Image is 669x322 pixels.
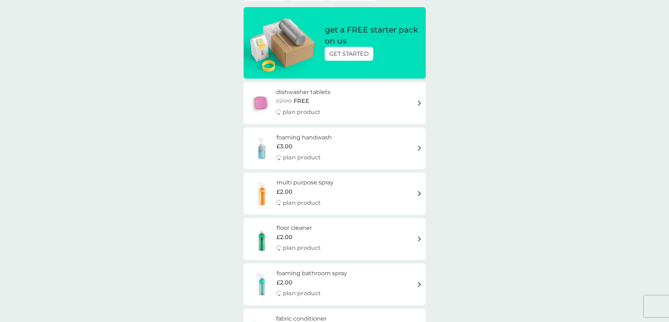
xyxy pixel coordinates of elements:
[417,236,422,242] img: arrow right
[247,136,276,161] img: foaming handwash
[283,153,321,162] p: plan product
[417,100,422,106] img: arrow right
[329,49,369,59] p: GET STARTED
[325,25,419,47] p: get a FREE starter pack on us
[417,191,422,196] img: arrow right
[276,278,293,287] span: £2.00
[247,227,276,252] img: floor cleaner
[276,96,292,106] span: £2.00
[417,282,422,287] img: arrow right
[276,142,293,151] span: £3.00
[283,108,320,117] p: plan product
[247,181,276,206] img: multi purpose spray
[276,178,334,187] h6: multi purpose spray
[247,90,274,115] img: dishwasher tablets
[276,88,330,97] h6: dishwasher tablets
[276,223,321,233] h6: floor cleaner
[417,145,422,151] img: arrow right
[283,198,321,208] p: plan product
[247,272,276,297] img: foaming bathroom spray
[276,269,347,278] h6: foaming bathroom spray
[283,243,321,253] p: plan product
[276,133,332,142] h6: foaming handwash
[294,96,309,106] span: FREE
[276,187,293,197] span: £2.00
[283,289,321,298] p: plan product
[276,233,293,242] span: £2.00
